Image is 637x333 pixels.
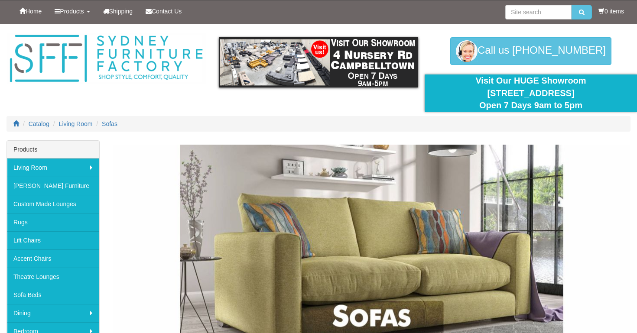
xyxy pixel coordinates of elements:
span: Shipping [109,8,133,15]
a: [PERSON_NAME] Furniture [7,177,99,195]
img: Sydney Furniture Factory [6,33,206,84]
a: Lift Chairs [7,231,99,249]
a: Sofas [102,120,117,127]
span: Contact Us [152,8,182,15]
input: Site search [505,5,572,19]
span: Products [60,8,84,15]
span: Home [26,8,42,15]
a: Shipping [97,0,140,22]
a: Dining [7,304,99,322]
a: Theatre Lounges [7,268,99,286]
a: Custom Made Lounges [7,195,99,213]
a: Products [48,0,96,22]
li: 0 items [598,7,624,16]
img: showroom.gif [219,37,418,87]
div: Products [7,141,99,158]
a: Contact Us [139,0,188,22]
a: Accent Chairs [7,249,99,268]
a: Living Room [59,120,93,127]
a: Rugs [7,213,99,231]
a: Living Room [7,158,99,177]
div: Visit Our HUGE Showroom [STREET_ADDRESS] Open 7 Days 9am to 5pm [431,74,630,112]
a: Sofa Beds [7,286,99,304]
a: Home [13,0,48,22]
a: Catalog [29,120,49,127]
